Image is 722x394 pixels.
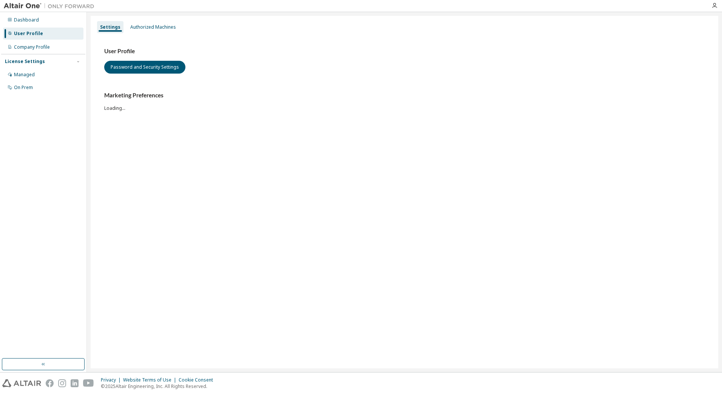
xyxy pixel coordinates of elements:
[14,31,43,37] div: User Profile
[5,58,45,65] div: License Settings
[14,17,39,23] div: Dashboard
[104,61,185,74] button: Password and Security Settings
[14,85,33,91] div: On Prem
[2,379,41,387] img: altair_logo.svg
[101,377,123,383] div: Privacy
[71,379,79,387] img: linkedin.svg
[101,383,218,389] p: © 2025 Altair Engineering, Inc. All Rights Reserved.
[46,379,54,387] img: facebook.svg
[58,379,66,387] img: instagram.svg
[123,377,179,383] div: Website Terms of Use
[83,379,94,387] img: youtube.svg
[14,44,50,50] div: Company Profile
[104,48,705,55] h3: User Profile
[14,72,35,78] div: Managed
[4,2,98,10] img: Altair One
[104,92,705,99] h3: Marketing Preferences
[130,24,176,30] div: Authorized Machines
[104,92,705,111] div: Loading...
[100,24,120,30] div: Settings
[179,377,218,383] div: Cookie Consent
